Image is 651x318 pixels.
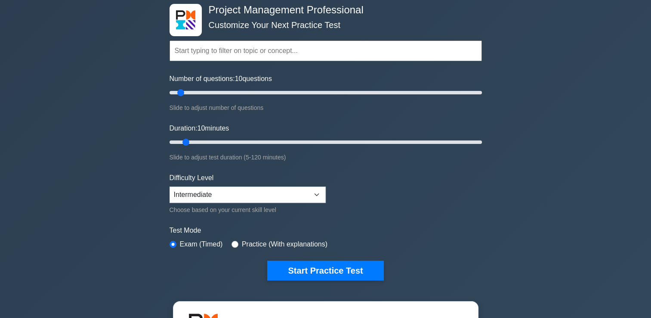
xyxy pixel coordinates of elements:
label: Test Mode [170,225,482,236]
label: Practice (With explanations) [242,239,327,249]
span: 10 [197,125,205,132]
div: Slide to adjust number of questions [170,103,482,113]
button: Start Practice Test [267,261,383,281]
span: 10 [235,75,243,82]
input: Start typing to filter on topic or concept... [170,41,482,61]
div: Slide to adjust test duration (5-120 minutes) [170,152,482,162]
label: Duration: minutes [170,123,229,134]
label: Difficulty Level [170,173,214,183]
div: Choose based on your current skill level [170,205,326,215]
label: Exam (Timed) [180,239,223,249]
h4: Project Management Professional [205,4,440,16]
label: Number of questions: questions [170,74,272,84]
